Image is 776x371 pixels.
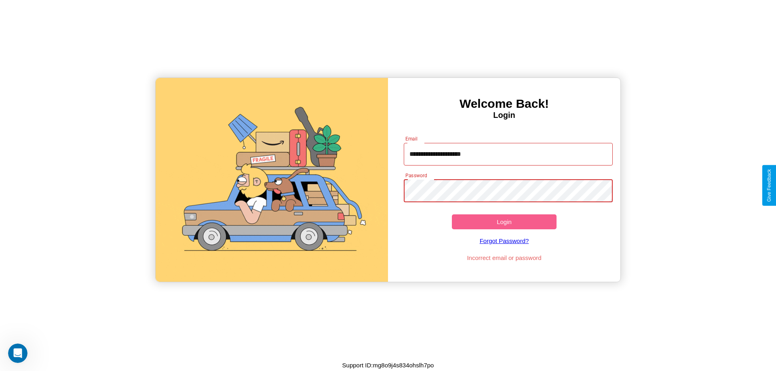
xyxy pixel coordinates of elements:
label: Password [405,172,427,179]
a: Forgot Password? [400,229,609,252]
h4: Login [388,111,620,120]
p: Support ID: mg8o9j4s834ohslh7po [342,360,434,371]
h3: Welcome Back! [388,97,620,111]
iframe: Intercom live chat [8,344,27,363]
p: Incorrect email or password [400,252,609,263]
div: Give Feedback [766,169,772,202]
label: Email [405,135,418,142]
button: Login [452,214,557,229]
img: gif [156,78,388,282]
